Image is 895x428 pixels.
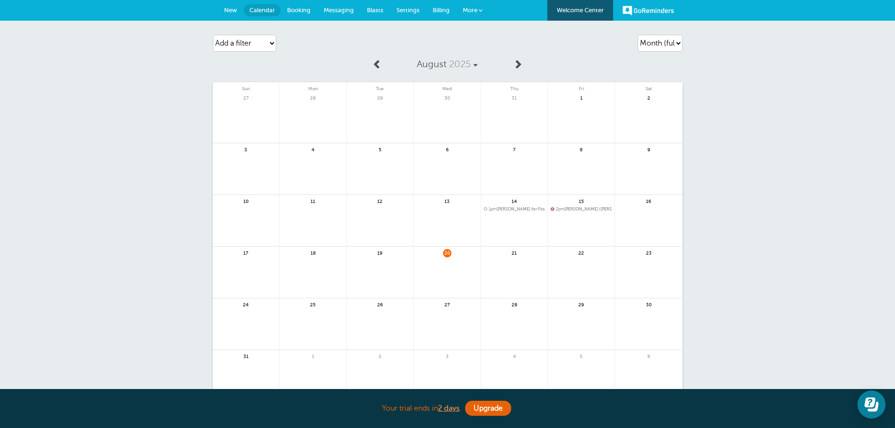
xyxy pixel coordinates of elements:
span: 29 [376,94,384,101]
span: 4 [510,352,519,359]
span: Settings [397,7,420,14]
span: 7 [510,146,519,153]
span: 6 [645,352,653,359]
span: 30 [443,94,451,101]
span: 2pm [556,207,564,211]
span: 2 [376,352,384,359]
span: 13 [443,197,451,204]
span: 3 [443,352,451,359]
span: 24 [241,301,250,308]
a: 2 days [438,404,459,412]
span: 20 [443,249,451,256]
span: 27 [443,301,451,308]
span: 3 [241,146,250,153]
span: Messaging [324,7,354,14]
span: Wed [414,82,481,92]
a: 2pm[PERSON_NAME] ([PERSON_NAME]) for Tax Preparation @[PERSON_NAME], [PERSON_NAME] & [PERSON_NAME... [551,207,612,212]
span: 1 [309,352,317,359]
span: 27 [241,94,250,101]
span: 5 [577,352,585,359]
span: 2 [645,94,653,101]
span: More [463,7,477,14]
span: 28 [309,94,317,101]
span: 4 [309,146,317,153]
a: Calendar [244,4,280,16]
span: 31 [241,352,250,359]
span: 25 [309,301,317,308]
span: 16 [645,197,653,204]
span: 14 [510,197,519,204]
a: August 2025 [387,54,508,75]
span: August [417,59,447,70]
iframe: Resource center [857,390,886,419]
span: Travis Kelce-Swift (Megan Manning) for Tax Preparation @Griffiths, Dreher &amp; Evans, PS, CPAs [551,207,612,212]
div: Your trial ends in . [213,398,683,419]
span: 9 [645,146,653,153]
span: 26 [376,301,384,308]
span: New [224,7,237,14]
span: Deanna Dreher for Financial Planning @Griffiths, Dreher &amp; Evans, PS, CPAs [484,207,545,212]
span: Reschedule requested. Change the appointment date to remove the alert icon. [551,207,553,210]
span: 12 [376,197,384,204]
span: 29 [577,301,585,308]
span: Calendar [249,7,275,14]
span: Sat [615,82,682,92]
span: Blasts [367,7,383,14]
span: 10 [241,197,250,204]
span: Fri [548,82,615,92]
span: 31 [510,94,519,101]
span: Thu [481,82,548,92]
span: 23 [645,249,653,256]
a: 1pm[PERSON_NAME] for Financial Planning @[PERSON_NAME], [PERSON_NAME] & [PERSON_NAME], CPAs [484,207,545,212]
span: 8 [577,146,585,153]
span: 19 [376,249,384,256]
span: Mon [280,82,346,92]
span: 28 [510,301,519,308]
span: 11 [309,197,317,204]
span: 1 [577,94,585,101]
a: Upgrade [465,401,511,416]
span: 15 [577,197,585,204]
span: Sun [213,82,280,92]
span: 21 [510,249,519,256]
span: 17 [241,249,250,256]
span: 5 [376,146,384,153]
span: Booking [287,7,311,14]
span: 22 [577,249,585,256]
span: 18 [309,249,317,256]
span: 30 [645,301,653,308]
span: 1pm [489,207,497,211]
span: Billing [433,7,450,14]
span: 2025 [449,59,471,70]
span: 6 [443,146,451,153]
span: Tue [347,82,413,92]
